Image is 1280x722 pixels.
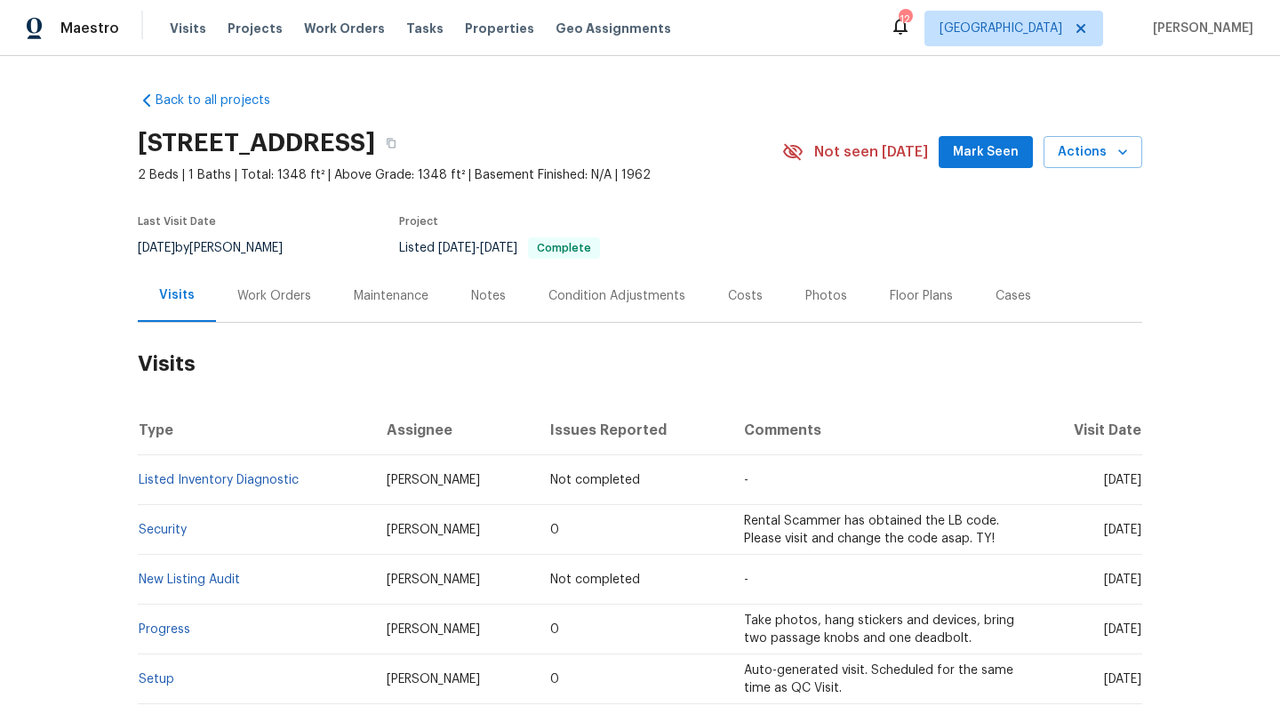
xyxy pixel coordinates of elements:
[138,405,372,455] th: Type
[1044,136,1142,169] button: Actions
[159,286,195,304] div: Visits
[399,216,438,227] span: Project
[730,405,1031,455] th: Comments
[1104,524,1141,536] span: [DATE]
[465,20,534,37] span: Properties
[138,237,304,259] div: by [PERSON_NAME]
[1104,673,1141,686] span: [DATE]
[60,20,119,37] span: Maestro
[438,242,517,254] span: -
[387,574,480,586] span: [PERSON_NAME]
[1058,141,1128,164] span: Actions
[138,242,175,254] span: [DATE]
[354,287,428,305] div: Maintenance
[138,323,1142,405] h2: Visits
[744,614,1014,645] span: Take photos, hang stickers and devices, bring two passage knobs and one deadbolt.
[471,287,506,305] div: Notes
[556,20,671,37] span: Geo Assignments
[228,20,283,37] span: Projects
[890,287,953,305] div: Floor Plans
[550,574,640,586] span: Not completed
[138,166,782,184] span: 2 Beds | 1 Baths | Total: 1348 ft² | Above Grade: 1348 ft² | Basement Finished: N/A | 1962
[744,515,999,545] span: Rental Scammer has obtained the LB code. Please visit and change the code asap. TY!
[550,623,559,636] span: 0
[1031,405,1142,455] th: Visit Date
[139,524,187,536] a: Security
[138,216,216,227] span: Last Visit Date
[550,673,559,686] span: 0
[139,623,190,636] a: Progress
[548,287,685,305] div: Condition Adjustments
[996,287,1031,305] div: Cases
[375,127,407,159] button: Copy Address
[536,405,731,455] th: Issues Reported
[728,287,763,305] div: Costs
[939,136,1033,169] button: Mark Seen
[744,664,1013,694] span: Auto-generated visit. Scheduled for the same time as QC Visit.
[138,92,308,109] a: Back to all projects
[387,623,480,636] span: [PERSON_NAME]
[805,287,847,305] div: Photos
[304,20,385,37] span: Work Orders
[744,574,748,586] span: -
[237,287,311,305] div: Work Orders
[550,474,640,486] span: Not completed
[1104,623,1141,636] span: [DATE]
[550,524,559,536] span: 0
[139,474,299,486] a: Listed Inventory Diagnostic
[372,405,536,455] th: Assignee
[953,141,1019,164] span: Mark Seen
[387,524,480,536] span: [PERSON_NAME]
[480,242,517,254] span: [DATE]
[438,242,476,254] span: [DATE]
[138,134,375,152] h2: [STREET_ADDRESS]
[1104,474,1141,486] span: [DATE]
[170,20,206,37] span: Visits
[530,243,598,253] span: Complete
[387,673,480,686] span: [PERSON_NAME]
[899,11,911,28] div: 12
[139,574,240,586] a: New Listing Audit
[1146,20,1253,37] span: [PERSON_NAME]
[387,474,480,486] span: [PERSON_NAME]
[399,242,600,254] span: Listed
[940,20,1062,37] span: [GEOGRAPHIC_DATA]
[1104,574,1141,586] span: [DATE]
[814,143,928,161] span: Not seen [DATE]
[139,673,174,686] a: Setup
[744,474,748,486] span: -
[406,22,444,35] span: Tasks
